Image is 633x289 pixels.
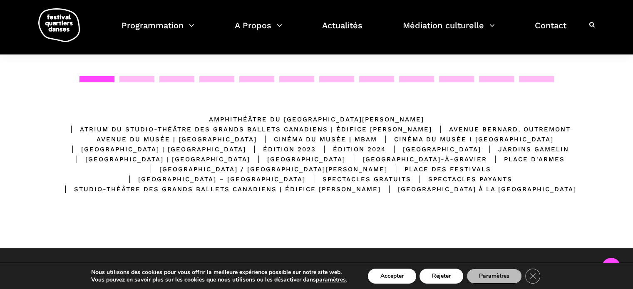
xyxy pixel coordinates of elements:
[64,144,246,154] div: [GEOGRAPHIC_DATA] | [GEOGRAPHIC_DATA]
[345,154,487,164] div: [GEOGRAPHIC_DATA]-à-Gravier
[322,18,362,43] a: Actualités
[121,174,305,184] div: [GEOGRAPHIC_DATA] – [GEOGRAPHIC_DATA]
[209,114,424,124] div: Amphithéâtre du [GEOGRAPHIC_DATA][PERSON_NAME]
[432,124,571,134] div: Avenue Bernard, Outremont
[420,269,463,284] button: Rejeter
[403,18,495,43] a: Médiation culturelle
[387,164,491,174] div: Place des Festivals
[316,144,386,154] div: Édition 2024
[79,134,257,144] div: Avenue du Musée | [GEOGRAPHIC_DATA]
[411,174,512,184] div: Spectacles Payants
[377,134,554,144] div: Cinéma du Musée I [GEOGRAPHIC_DATA]
[381,184,576,194] div: [GEOGRAPHIC_DATA] à la [GEOGRAPHIC_DATA]
[91,276,347,284] p: Vous pouvez en savoir plus sur les cookies que nous utilisons ou les désactiver dans .
[38,8,80,42] img: logo-fqd-med
[246,144,316,154] div: Édition 2023
[525,269,540,284] button: Close GDPR Cookie Banner
[63,124,432,134] div: Atrium du Studio-Théâtre des Grands Ballets Canadiens | Édifice [PERSON_NAME]
[481,144,569,154] div: Jardins Gamelin
[250,154,345,164] div: [GEOGRAPHIC_DATA]
[305,174,411,184] div: Spectacles gratuits
[316,276,346,284] button: paramètres
[386,144,481,154] div: [GEOGRAPHIC_DATA]
[535,18,566,43] a: Contact
[91,269,347,276] p: Nous utilisons des cookies pour vous offrir la meilleure expérience possible sur notre site web.
[368,269,416,284] button: Accepter
[487,154,565,164] div: Place d'Armes
[467,269,522,284] button: Paramètres
[142,164,387,174] div: [GEOGRAPHIC_DATA] / [GEOGRAPHIC_DATA][PERSON_NAME]
[235,18,282,43] a: A Propos
[57,184,381,194] div: Studio-Théâtre des Grands Ballets Canadiens | Édifice [PERSON_NAME]
[122,18,194,43] a: Programmation
[257,134,377,144] div: Cinéma du Musée | MBAM
[68,154,250,164] div: [GEOGRAPHIC_DATA] | [GEOGRAPHIC_DATA]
